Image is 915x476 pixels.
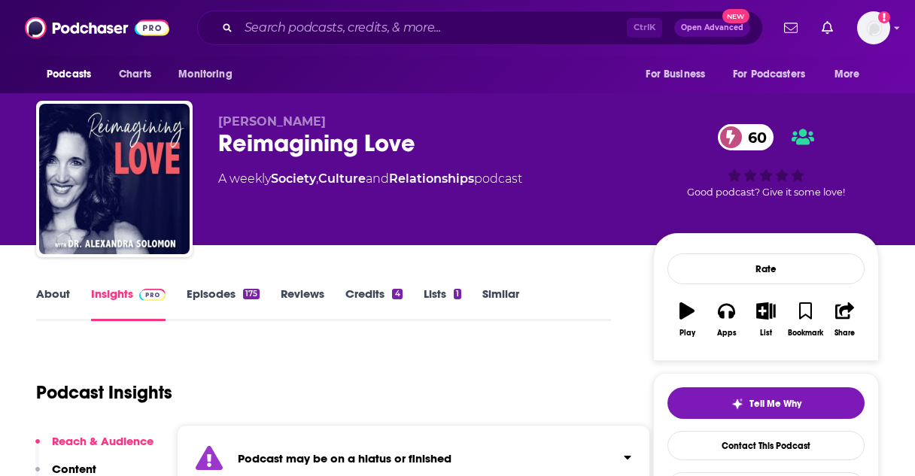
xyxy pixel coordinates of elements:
span: Podcasts [47,64,91,85]
img: Podchaser Pro [139,289,166,301]
a: Relationships [389,171,474,186]
span: More [834,64,860,85]
span: Logged in as ereardon [857,11,890,44]
button: tell me why sparkleTell Me Why [667,387,865,419]
div: Apps [717,329,737,338]
a: Lists1 [424,287,461,321]
a: Episodes175 [187,287,260,321]
span: and [366,171,389,186]
button: Bookmark [786,293,825,347]
button: open menu [635,60,724,89]
span: Open Advanced [681,24,743,32]
button: List [746,293,786,347]
span: , [316,171,318,186]
span: New [722,9,749,23]
div: List [760,329,772,338]
a: Credits4 [345,287,402,321]
button: open menu [824,60,879,89]
a: Show notifications dropdown [778,15,804,41]
a: About [36,287,70,321]
a: Contact This Podcast [667,431,865,460]
div: Share [834,329,855,338]
svg: Add a profile image [878,11,890,23]
button: Apps [707,293,746,347]
button: Share [825,293,865,347]
img: User Profile [857,11,890,44]
span: For Business [646,64,705,85]
button: open menu [36,60,111,89]
a: Show notifications dropdown [816,15,839,41]
a: Culture [318,171,366,186]
div: 175 [243,289,260,299]
img: tell me why sparkle [731,398,743,410]
div: Rate [667,253,865,284]
a: Charts [109,60,160,89]
strong: Podcast may be on a hiatus or finished [238,451,451,465]
span: [PERSON_NAME] [218,114,326,129]
img: Reimagining Love [39,104,190,254]
input: Search podcasts, credits, & more... [239,16,627,40]
button: Play [667,293,707,347]
div: Play [679,329,695,338]
a: Similar [482,287,519,321]
span: 60 [733,124,774,150]
span: Charts [119,64,151,85]
button: Show profile menu [857,11,890,44]
div: Search podcasts, credits, & more... [197,11,763,45]
div: 60Good podcast? Give it some love! [653,114,879,208]
a: Reviews [281,287,324,321]
span: For Podcasters [733,64,805,85]
a: 60 [718,124,774,150]
div: Bookmark [788,329,823,338]
span: Monitoring [178,64,232,85]
h1: Podcast Insights [36,381,172,404]
div: 4 [392,289,402,299]
span: Tell Me Why [749,398,801,410]
div: A weekly podcast [218,170,522,188]
button: Open AdvancedNew [674,19,750,37]
span: Good podcast? Give it some love! [687,186,845,198]
button: Reach & Audience [35,434,154,462]
a: InsightsPodchaser Pro [91,287,166,321]
div: 1 [454,289,461,299]
p: Content [52,462,96,476]
span: Ctrl K [627,18,662,38]
p: Reach & Audience [52,434,154,448]
button: open menu [168,60,251,89]
a: Society [271,171,316,186]
img: Podchaser - Follow, Share and Rate Podcasts [25,14,169,42]
button: open menu [723,60,827,89]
